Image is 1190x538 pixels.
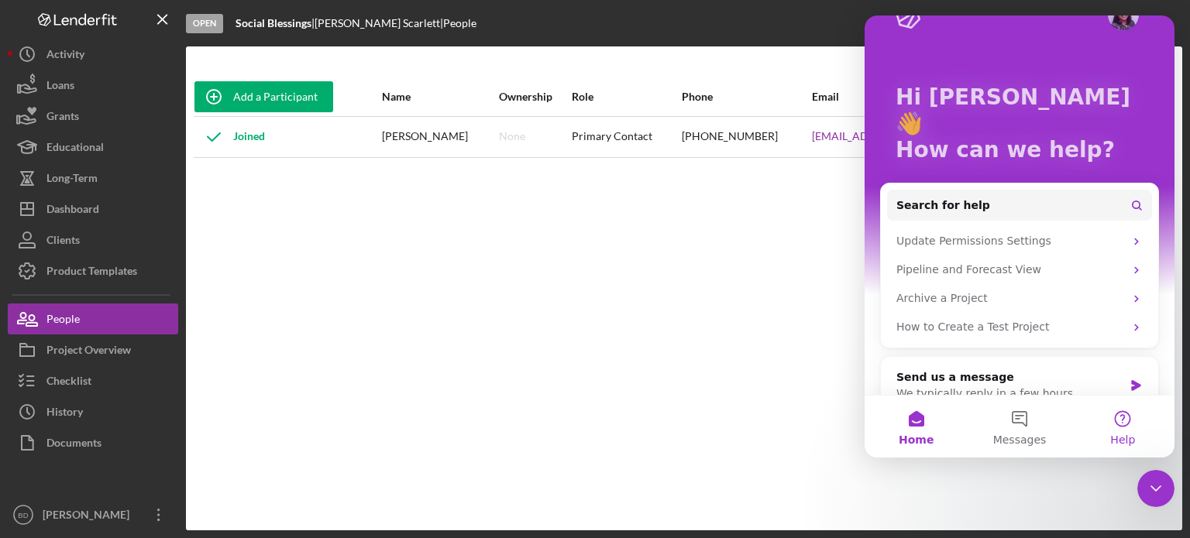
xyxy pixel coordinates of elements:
[812,130,994,142] a: [EMAIL_ADDRESS][DOMAIN_NAME]
[46,224,80,259] div: Clients
[236,17,315,29] div: |
[8,101,178,132] button: Grants
[31,122,279,148] p: How can we help?
[34,419,69,430] span: Home
[22,174,287,205] button: Search for help
[32,303,260,320] div: How to Create a Test Project
[22,211,287,240] div: Update Permissions Settings
[22,269,287,297] div: Archive a Project
[8,396,178,427] button: History
[46,365,91,400] div: Checklist
[812,91,1056,103] div: Email
[8,334,178,365] button: Project Overview
[39,499,139,534] div: [PERSON_NAME]
[246,419,270,430] span: Help
[315,17,443,29] div: [PERSON_NAME] Scarlett |
[32,218,260,234] div: Update Permissions Settings
[46,39,84,74] div: Activity
[46,70,74,105] div: Loans
[499,91,571,103] div: Ownership
[32,246,260,262] div: Pipeline and Forecast View
[236,16,311,29] b: Social Blessings
[46,334,131,369] div: Project Overview
[46,427,101,462] div: Documents
[382,118,497,156] div: [PERSON_NAME]
[8,224,178,255] button: Clients
[46,255,137,290] div: Product Templates
[194,81,333,112] button: Add a Participant
[8,427,178,458] button: Documents
[1137,470,1175,507] iframe: Intercom live chat
[572,91,680,103] div: Role
[207,380,310,442] button: Help
[32,370,259,386] div: We typically reply in a few hours
[129,419,182,430] span: Messages
[46,101,79,135] div: Grants
[8,39,178,70] button: Activity
[443,17,476,29] div: People
[32,275,260,291] div: Archive a Project
[103,380,206,442] button: Messages
[46,194,99,228] div: Dashboard
[46,303,80,338] div: People
[8,70,178,101] button: Loans
[865,15,1175,457] iframe: Intercom live chat
[8,303,178,334] button: People
[22,240,287,269] div: Pipeline and Forecast View
[499,130,525,142] div: None
[46,396,83,431] div: History
[18,511,28,519] text: BD
[22,297,287,326] div: How to Create a Test Project
[8,255,178,286] button: Product Templates
[186,14,223,33] div: Open
[682,118,810,156] div: [PHONE_NUMBER]
[32,182,126,198] span: Search for help
[194,118,265,156] div: Joined
[233,81,318,112] div: Add a Participant
[8,365,178,396] button: Checklist
[8,194,178,224] button: Dashboard
[8,499,178,530] button: BD[PERSON_NAME]
[382,91,497,103] div: Name
[572,118,680,156] div: Primary Contact
[15,341,294,399] div: Send us a messageWe typically reply in a few hours
[46,132,104,166] div: Educational
[31,69,279,122] p: Hi [PERSON_NAME] 👋
[8,132,178,163] button: Educational
[32,354,259,370] div: Send us a message
[46,163,98,197] div: Long-Term
[682,91,810,103] div: Phone
[8,163,178,194] button: Long-Term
